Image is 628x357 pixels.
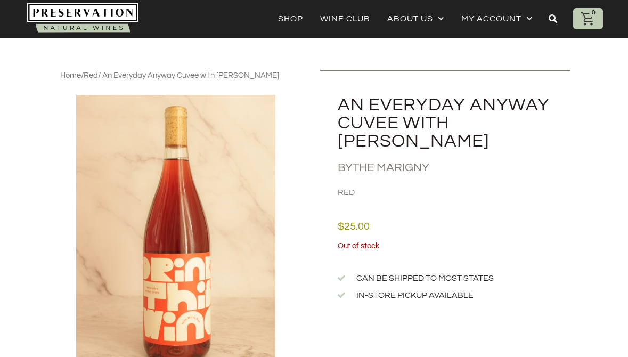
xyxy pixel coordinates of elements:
[338,272,553,284] a: Can be shipped to most states
[354,289,474,301] span: In-store Pickup Available
[589,8,599,18] div: 0
[461,11,533,26] a: My account
[338,96,570,150] h2: An Everyday Anyway Cuvee with [PERSON_NAME]
[338,240,553,252] p: Out of stock
[338,161,570,175] h2: By
[60,71,81,79] a: Home
[338,221,344,232] span: $
[84,71,98,79] a: Red
[278,11,303,26] a: Shop
[338,188,355,197] a: Red
[320,11,370,26] a: Wine Club
[353,161,429,174] a: The Marigny
[60,70,279,82] nav: Breadcrumb
[338,221,370,232] bdi: 25.00
[27,3,138,35] img: Natural-organic-biodynamic-wine
[387,11,444,26] a: About Us
[354,272,494,284] span: Can be shipped to most states
[278,11,533,26] nav: Menu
